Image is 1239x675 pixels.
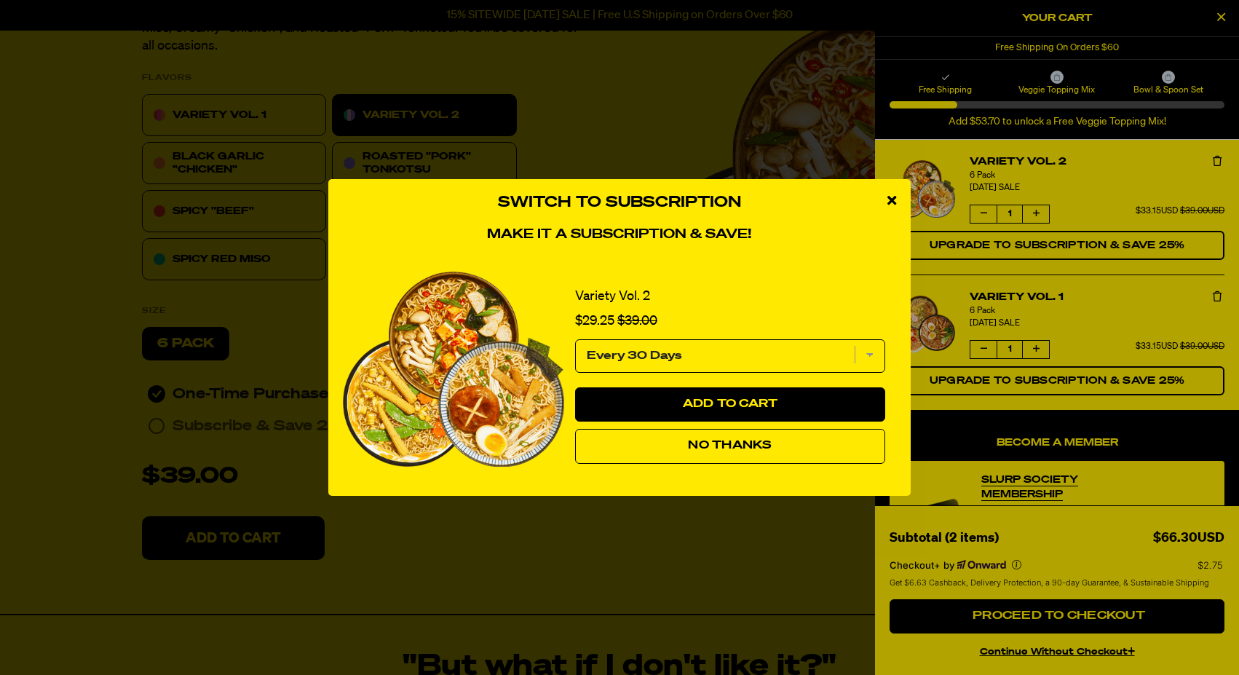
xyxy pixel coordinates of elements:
[343,227,896,243] h4: Make it a subscription & save!
[575,339,885,373] select: subscription frequency
[575,429,885,464] button: No Thanks
[688,440,772,451] span: No Thanks
[617,315,657,328] span: $39.00
[683,398,778,410] span: Add to Cart
[343,257,896,481] div: 1 of 1
[343,194,896,212] h3: Switch to Subscription
[575,387,885,422] button: Add to Cart
[873,179,911,223] div: close modal
[343,272,564,467] img: View Variety Vol. 2
[575,315,614,328] span: $29.25
[575,286,650,307] a: Variety Vol. 2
